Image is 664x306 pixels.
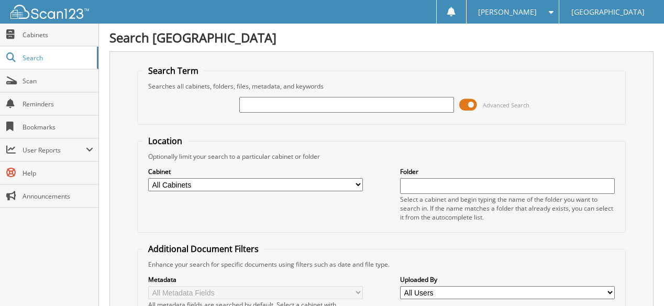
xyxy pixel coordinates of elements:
[400,275,615,284] label: Uploaded By
[483,101,529,109] span: Advanced Search
[23,76,93,85] span: Scan
[143,82,620,91] div: Searches all cabinets, folders, files, metadata, and keywords
[400,195,615,222] div: Select a cabinet and begin typing the name of the folder you want to search in. If the name match...
[143,135,187,147] legend: Location
[23,100,93,108] span: Reminders
[23,146,86,155] span: User Reports
[571,9,645,15] span: [GEOGRAPHIC_DATA]
[143,243,264,255] legend: Additional Document Filters
[109,29,654,46] h1: Search [GEOGRAPHIC_DATA]
[23,192,93,201] span: Announcements
[143,65,204,76] legend: Search Term
[23,123,93,132] span: Bookmarks
[23,30,93,39] span: Cabinets
[148,167,363,176] label: Cabinet
[612,256,664,306] iframe: Chat Widget
[148,275,363,284] label: Metadata
[143,152,620,161] div: Optionally limit your search to a particular cabinet or folder
[10,5,89,19] img: scan123-logo-white.svg
[478,9,537,15] span: [PERSON_NAME]
[400,167,615,176] label: Folder
[143,260,620,269] div: Enhance your search for specific documents using filters such as date and file type.
[23,53,92,62] span: Search
[23,169,93,178] span: Help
